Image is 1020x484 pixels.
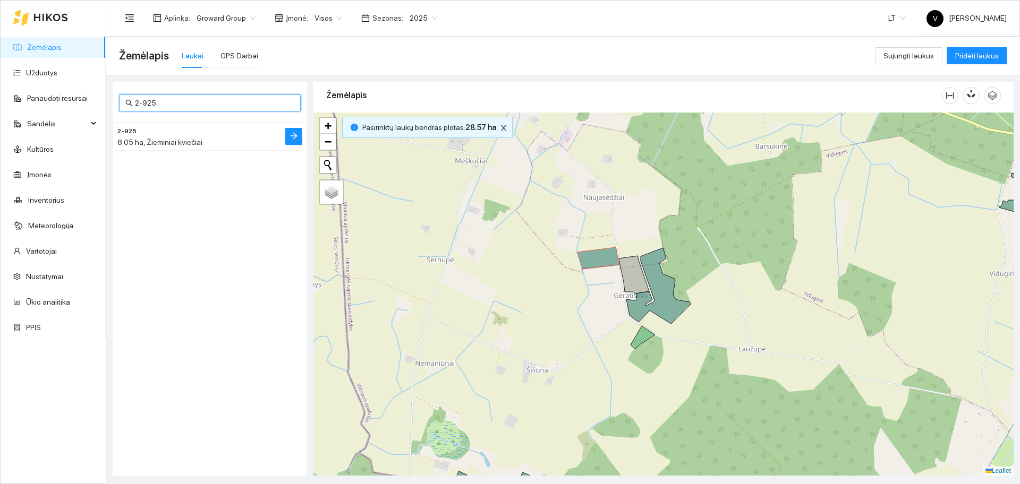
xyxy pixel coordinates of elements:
[135,97,294,109] input: Paieška
[275,14,283,22] span: shop
[153,14,161,22] span: layout
[497,122,510,134] button: close
[947,51,1007,60] a: Pridėti laukus
[372,12,403,24] span: Sezonas :
[27,113,88,134] span: Sandėlis
[351,124,358,131] span: info-circle
[285,128,302,145] button: arrow-right
[320,157,336,173] button: Initiate a new search
[27,94,88,102] a: Panaudoti resursai
[941,87,958,104] button: column-width
[27,170,52,179] a: Įmonės
[325,135,331,148] span: −
[220,50,258,62] div: GPS Darbai
[119,7,140,29] button: menu-fold
[26,247,57,255] a: Vartotojai
[326,80,941,110] div: Žemėlapis
[314,10,342,26] span: Visos
[290,132,298,142] span: arrow-right
[942,91,958,100] span: column-width
[117,126,137,136] span: 2-925
[498,124,509,132] span: close
[26,68,57,77] a: Užduotys
[325,119,331,132] span: +
[875,51,942,60] a: Sujungti laukus
[119,47,169,64] span: Žemėlapis
[947,47,1007,64] button: Pridėti laukus
[883,50,934,62] span: Sujungti laukus
[28,221,73,230] a: Meteorologija
[28,196,64,204] a: Inventorius
[955,50,999,62] span: Pridėti laukus
[888,10,905,26] span: LT
[362,122,496,133] span: Pasirinktų laukų bendras plotas :
[410,10,437,26] span: 2025
[164,12,190,24] span: Aplinka :
[125,13,134,23] span: menu-fold
[197,10,256,26] span: Groward Group
[465,123,496,132] b: 28.57 ha
[286,12,308,24] span: Įmonė :
[320,134,336,150] a: Zoom out
[26,323,41,332] a: PPIS
[182,50,203,62] div: Laukai
[985,467,1011,474] a: Leaflet
[26,298,70,306] a: Ūkio analitika
[125,99,133,107] span: search
[320,118,336,134] a: Zoom in
[933,10,938,27] span: V
[26,272,63,281] a: Nustatymai
[117,138,202,146] span: 8.05 ha, Žieminiai kviečiai
[361,14,370,22] span: calendar
[27,43,62,51] a: Žemėlapis
[926,14,1007,22] span: [PERSON_NAME]
[875,47,942,64] button: Sujungti laukus
[320,180,343,204] a: Layers
[27,145,54,153] a: Kultūros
